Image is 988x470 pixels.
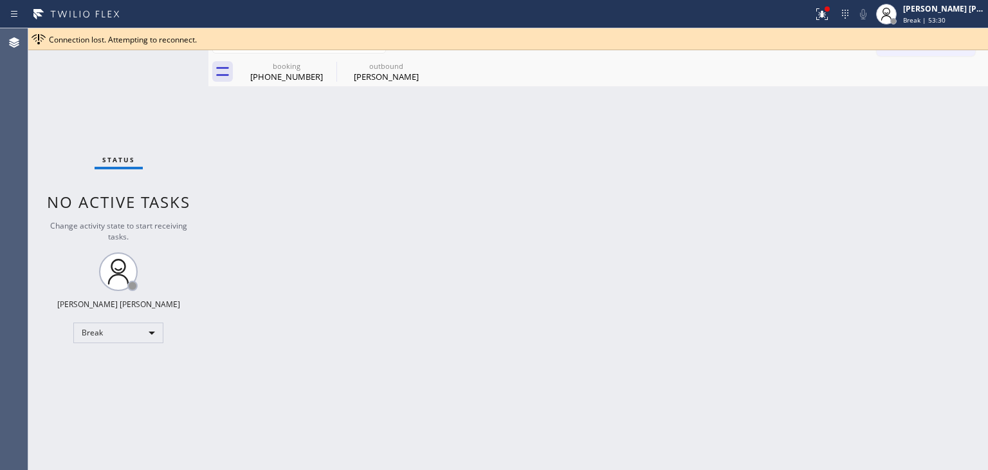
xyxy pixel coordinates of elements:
div: Rick Boitano [338,57,435,86]
span: Connection lost. Attempting to reconnect. [49,34,197,45]
span: Break | 53:30 [903,15,946,24]
span: Status [102,155,135,164]
span: Change activity state to start receiving tasks. [50,220,187,242]
div: outbound [338,61,435,71]
span: No active tasks [47,191,190,212]
div: [PERSON_NAME] [PERSON_NAME] [57,299,180,310]
div: booking [238,61,335,71]
div: (650) 294-6556 [238,57,335,86]
div: [PHONE_NUMBER] [238,71,335,82]
button: Mute [854,5,872,23]
div: [PERSON_NAME] [PERSON_NAME] [903,3,984,14]
div: [PERSON_NAME] [338,71,435,82]
div: Break [73,323,163,343]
